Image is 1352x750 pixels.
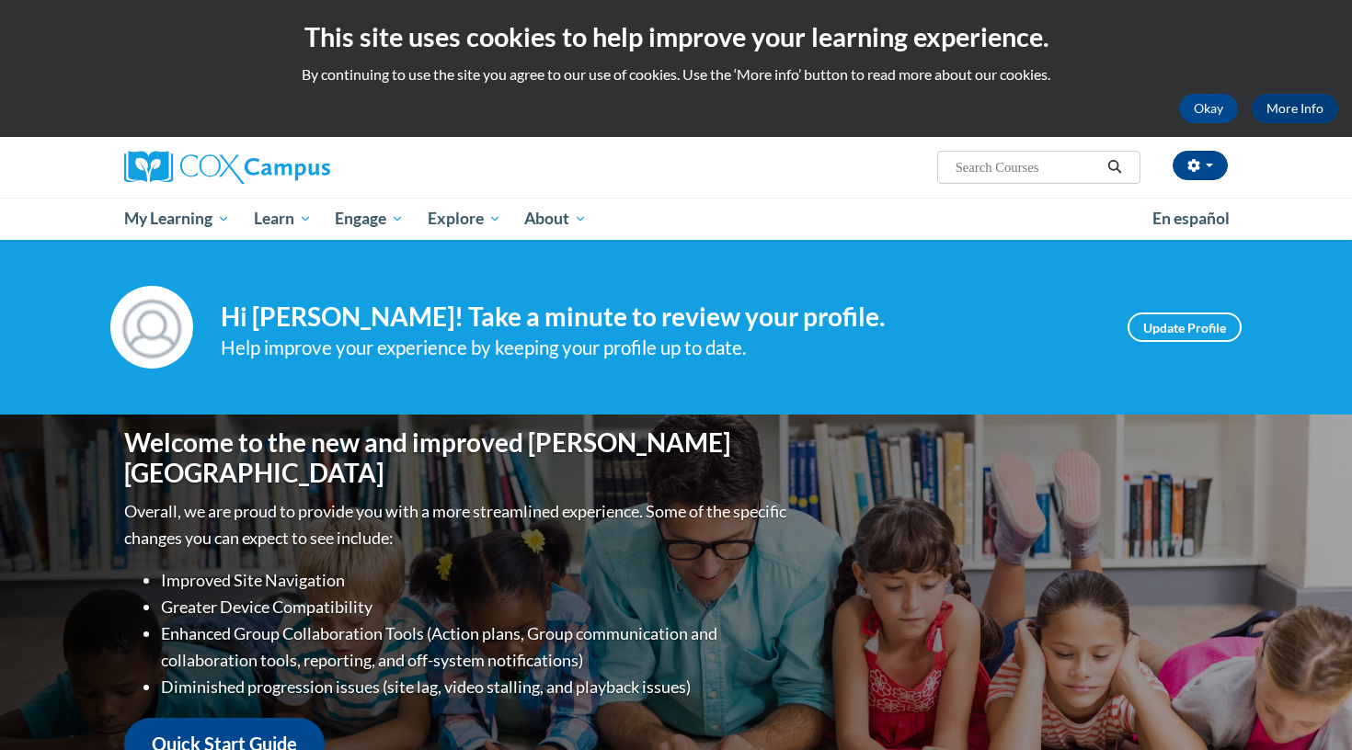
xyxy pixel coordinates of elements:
li: Improved Site Navigation [161,567,791,594]
a: Engage [323,198,416,240]
li: Enhanced Group Collaboration Tools (Action plans, Group communication and collaboration tools, re... [161,620,791,674]
h1: Welcome to the new and improved [PERSON_NAME][GEOGRAPHIC_DATA] [124,427,791,489]
button: Account Settings [1173,151,1228,180]
span: About [524,208,587,230]
span: Learn [254,208,312,230]
input: Search Courses [954,156,1101,178]
span: Explore [428,208,501,230]
p: Overall, we are proud to provide you with a more streamlined experience. Some of the specific cha... [124,498,791,551]
span: En español [1152,209,1230,228]
a: Cox Campus [124,151,474,184]
div: Help improve your experience by keeping your profile up to date. [221,333,1100,363]
span: My Learning [124,208,230,230]
div: Main menu [97,198,1255,240]
h2: This site uses cookies to help improve your learning experience. [14,18,1338,55]
span: Engage [335,208,404,230]
img: Profile Image [110,286,193,369]
a: My Learning [112,198,242,240]
a: Explore [416,198,513,240]
a: Update Profile [1128,312,1242,342]
img: Cox Campus [124,151,330,184]
p: By continuing to use the site you agree to our use of cookies. Use the ‘More info’ button to read... [14,64,1338,85]
h4: Hi [PERSON_NAME]! Take a minute to review your profile. [221,301,1100,333]
a: About [513,198,600,240]
a: Learn [242,198,324,240]
iframe: Button to launch messaging window [1278,676,1337,735]
a: En español [1140,199,1242,238]
button: Okay [1179,94,1238,123]
li: Greater Device Compatibility [161,594,791,620]
a: More Info [1252,94,1338,123]
button: Search [1101,156,1129,178]
li: Diminished progression issues (site lag, video stalling, and playback issues) [161,674,791,700]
